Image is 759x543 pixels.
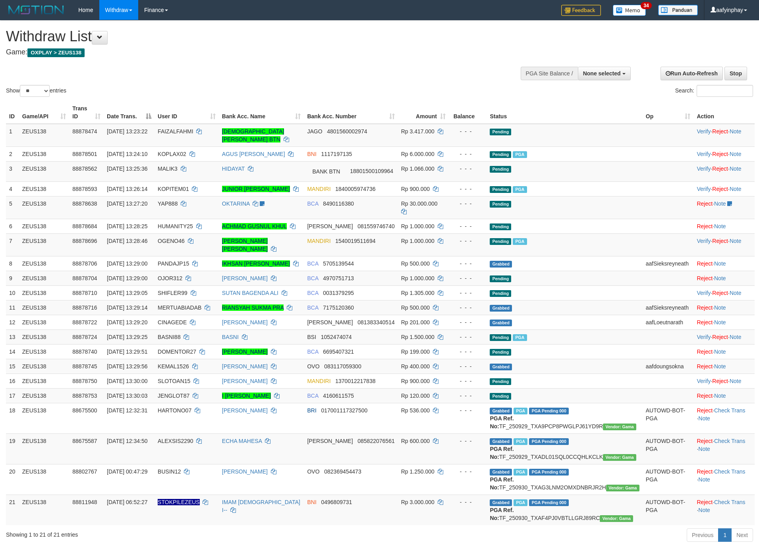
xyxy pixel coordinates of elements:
[697,166,711,172] a: Verify
[452,318,483,326] div: - - -
[222,200,250,207] a: OKTARINA
[19,315,69,329] td: ZEUS138
[158,186,189,192] span: KOPITEM01
[730,186,742,192] a: Note
[490,334,511,341] span: Pending
[490,378,511,385] span: Pending
[107,166,147,172] span: [DATE] 13:25:36
[401,349,430,355] span: Rp 199.000
[19,233,69,256] td: ZEUS138
[19,359,69,374] td: ZEUS138
[714,319,726,325] a: Note
[158,275,182,281] span: OJOR312
[693,315,755,329] td: ·
[72,349,97,355] span: 88878740
[222,349,268,355] a: [PERSON_NAME]
[155,101,219,124] th: User ID: activate to sort column ascending
[6,146,19,161] td: 2
[307,275,318,281] span: BCA
[712,128,728,135] a: Reject
[452,222,483,230] div: - - -
[307,349,318,355] span: BCA
[693,124,755,147] td: · ·
[712,334,728,340] a: Reject
[643,315,694,329] td: aafLoeutnarath
[219,101,304,124] th: Bank Acc. Name: activate to sort column ascending
[72,166,97,172] span: 88878562
[72,304,97,311] span: 88878716
[307,223,353,229] span: [PERSON_NAME]
[714,200,726,207] a: Note
[19,300,69,315] td: ZEUS138
[693,256,755,271] td: ·
[490,261,512,268] span: Grabbed
[490,201,511,208] span: Pending
[697,334,711,340] a: Verify
[72,186,97,192] span: 88878593
[398,101,449,124] th: Amount: activate to sort column ascending
[697,223,713,229] a: Reject
[401,290,435,296] span: Rp 1.305.000
[107,393,147,399] span: [DATE] 13:30:03
[6,219,19,233] td: 6
[222,260,290,267] a: IKHSAN [PERSON_NAME]
[714,304,726,311] a: Note
[104,101,155,124] th: Date Trans.: activate to sort column descending
[323,290,354,296] span: Copy 0031379295 to clipboard
[107,151,147,157] span: [DATE] 13:24:10
[730,238,742,244] a: Note
[693,271,755,285] td: ·
[222,290,278,296] a: SUTAN BAGENDA ALI
[222,275,268,281] a: [PERSON_NAME]
[6,124,19,147] td: 1
[513,151,527,158] span: Marked by aafnoeunsreypich
[335,238,375,244] span: Copy 1540019511694 to clipboard
[222,378,268,384] a: [PERSON_NAME]
[712,238,728,244] a: Reject
[714,407,745,414] a: Check Trans
[107,363,147,370] span: [DATE] 13:29:56
[490,151,511,158] span: Pending
[27,48,85,57] span: OXPLAY > ZEUS138
[72,151,97,157] span: 88878501
[6,374,19,388] td: 16
[714,393,726,399] a: Note
[158,363,189,370] span: KEMAL1526
[697,85,753,97] input: Search:
[19,388,69,403] td: ZEUS138
[307,393,318,399] span: BCA
[490,364,512,370] span: Grabbed
[693,359,755,374] td: ·
[712,166,728,172] a: Reject
[452,348,483,356] div: - - -
[19,285,69,300] td: ZEUS138
[697,151,711,157] a: Verify
[19,101,69,124] th: Game/API: activate to sort column ascending
[6,48,498,56] h4: Game:
[222,166,245,172] a: HIDAYAT
[730,128,742,135] a: Note
[6,271,19,285] td: 9
[697,275,713,281] a: Reject
[6,344,19,359] td: 14
[401,378,430,384] span: Rp 900.000
[697,499,713,505] a: Reject
[452,392,483,400] div: - - -
[697,200,713,207] a: Reject
[490,238,511,245] span: Pending
[658,5,698,15] img: panduan.png
[513,334,527,341] span: Marked by aafsolysreylen
[712,290,728,296] a: Reject
[6,285,19,300] td: 10
[641,2,651,9] span: 34
[643,101,694,124] th: Op: activate to sort column ascending
[222,407,268,414] a: [PERSON_NAME]
[307,186,330,192] span: MANDIRI
[693,146,755,161] td: · ·
[490,186,511,193] span: Pending
[222,393,271,399] a: I [PERSON_NAME]
[452,200,483,208] div: - - -
[714,260,726,267] a: Note
[693,374,755,388] td: · ·
[452,237,483,245] div: - - -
